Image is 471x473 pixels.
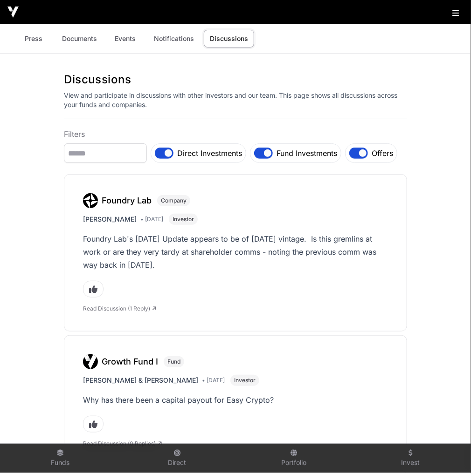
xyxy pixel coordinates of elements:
a: Read Discussion (1 Reply) [83,305,156,312]
a: Growth Fund I [83,354,164,369]
span: Investor [173,216,194,223]
span: Investor [234,377,256,384]
p: Why has there been a capital payout for Easy Crypto? [83,393,388,406]
span: Like this comment [83,416,104,432]
p: Foundry Lab's [DATE] Update appears to be of [DATE] vintage. Is this gremlins at work or are they... [83,232,388,271]
span: Fund [167,358,180,365]
label: Fund Investments [277,148,337,159]
img: Logo.svg [83,354,98,369]
p: Filters [64,128,407,140]
label: Offers [372,148,393,159]
span: • [DATE] [140,216,163,223]
span: [PERSON_NAME] [83,215,137,224]
a: Portfolio [239,446,349,471]
span: • [DATE] [202,377,225,384]
a: Documents [56,30,103,47]
a: Foundry Lab [83,193,157,208]
span: Company [161,197,187,204]
h1: Discussions [64,72,407,87]
h3: Foundry Lab [102,194,152,207]
span: [PERSON_NAME] & [PERSON_NAME] [83,376,198,385]
h3: Growth Fund I [102,355,158,368]
a: Read Discussion (0 Replies) [83,440,162,447]
a: Direct [123,446,232,471]
a: Funds [6,446,115,471]
a: Press [15,30,52,47]
img: Icehouse Ventures Logo [7,7,19,18]
a: Events [107,30,144,47]
iframe: Chat Widget [424,428,471,473]
label: Direct Investments [177,148,242,159]
span: Like this comment [83,281,104,297]
img: Factor-favicon.svg [83,193,98,208]
a: Invest [356,446,466,471]
a: Notifications [148,30,200,47]
a: Discussions [204,30,254,47]
p: View and participate in discussions with other investors and our team. This page shows all discus... [64,91,407,109]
